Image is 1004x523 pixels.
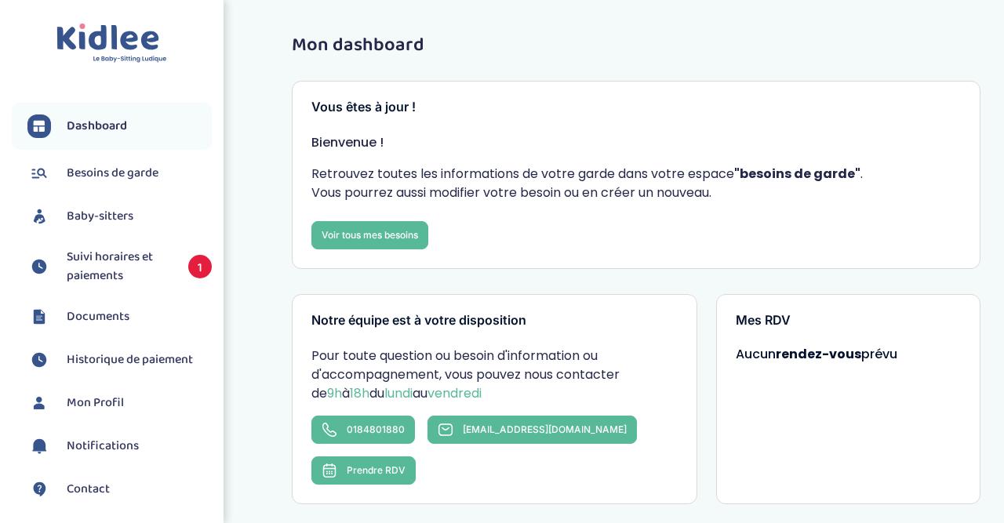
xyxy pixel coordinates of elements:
span: Dashboard [67,117,127,136]
span: 0184801880 [347,423,405,435]
img: contact.svg [27,478,51,501]
h3: Notre équipe est à votre disposition [311,314,678,328]
h1: Mon dashboard [292,35,980,56]
img: suivihoraire.svg [27,348,51,372]
a: Notifications [27,434,212,458]
img: profil.svg [27,391,51,415]
button: Prendre RDV [311,456,416,485]
img: documents.svg [27,305,51,329]
img: suivihoraire.svg [27,255,51,278]
span: lundi [384,384,413,402]
span: Historique de paiement [67,350,193,369]
h3: Vous êtes à jour ! [311,100,961,114]
span: 1 [188,255,212,278]
span: Mon Profil [67,394,124,412]
strong: rendez-vous [776,345,861,363]
img: logo.svg [56,24,167,64]
span: [EMAIL_ADDRESS][DOMAIN_NAME] [463,423,627,435]
h3: Mes RDV [736,314,961,328]
img: besoin.svg [27,162,51,185]
span: Notifications [67,437,139,456]
span: Aucun prévu [736,345,897,363]
a: Voir tous mes besoins [311,221,428,249]
a: [EMAIL_ADDRESS][DOMAIN_NAME] [427,416,637,444]
span: 18h [350,384,369,402]
span: Contact [67,480,110,499]
a: 0184801880 [311,416,415,444]
img: notification.svg [27,434,51,458]
span: vendredi [427,384,482,402]
img: dashboard.svg [27,114,51,138]
a: Mon Profil [27,391,212,415]
p: Retrouvez toutes les informations de votre garde dans votre espace . Vous pourrez aussi modifier ... [311,165,961,202]
p: Pour toute question ou besoin d'information ou d'accompagnement, vous pouvez nous contacter de à ... [311,347,678,403]
p: Bienvenue ! [311,133,961,152]
span: Suivi horaires et paiements [67,248,173,285]
span: Prendre RDV [347,464,406,476]
span: Documents [67,307,129,326]
a: Documents [27,305,212,329]
a: Baby-sitters [27,205,212,228]
span: Baby-sitters [67,207,133,226]
strong: "besoins de garde" [734,165,860,183]
a: Besoins de garde [27,162,212,185]
span: Besoins de garde [67,164,158,183]
img: babysitters.svg [27,205,51,228]
a: Suivi horaires et paiements 1 [27,248,212,285]
span: 9h [327,384,342,402]
a: Contact [27,478,212,501]
a: Historique de paiement [27,348,212,372]
a: Dashboard [27,114,212,138]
